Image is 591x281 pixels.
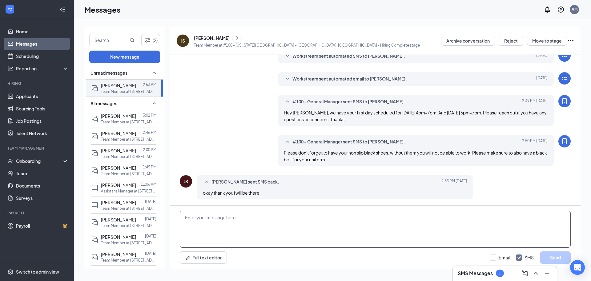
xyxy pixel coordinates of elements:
a: PayrollCrown [16,220,69,232]
button: New message [89,51,160,63]
p: 1:45 PM [143,164,156,170]
svg: Pen [185,254,191,261]
p: Team Member at [STREET_ADDRESS][US_STATE] [101,171,156,176]
button: Filter (2) [141,34,160,46]
a: Scheduling [16,50,69,62]
p: Assistant Manager at [STREET_ADDRESS][US_STATE] [101,188,156,194]
span: [DATE] [536,75,548,83]
div: JS [184,178,188,184]
p: Team Member at [STREET_ADDRESS][US_STATE] [101,119,156,125]
div: Reporting [16,65,69,72]
p: Team Member at [STREET_ADDRESS][US_STATE] [101,89,156,94]
button: Move to stage [527,36,567,46]
p: Team Member at [STREET_ADDRESS][US_STATE] [101,154,156,159]
p: 2:53 PM [143,82,156,87]
p: [DATE] [145,251,156,256]
p: 2:00 PM [143,147,156,152]
p: [DATE] [145,216,156,221]
p: Team Member at [STREET_ADDRESS][US_STATE] [101,223,156,228]
svg: Settings [7,269,14,275]
svg: WorkstreamLogo [561,52,568,59]
p: 11:06 AM [141,182,156,187]
span: [PERSON_NAME] [101,182,136,188]
svg: SmallChevronDown [284,52,291,60]
p: Team Member at [STREET_ADDRESS][US_STATE] [101,137,156,142]
div: [PERSON_NAME] [194,35,230,41]
div: JS [181,38,185,44]
span: [PERSON_NAME] [101,200,136,205]
div: Onboarding [16,158,63,164]
svg: DoubleChat [91,150,98,157]
div: Open Intercom Messenger [570,260,585,275]
button: ChevronUp [531,268,541,278]
div: Payroll [7,210,67,216]
p: 3:02 PM [143,113,156,118]
svg: ChevronRight [234,34,240,42]
span: okay thank you i will be there [203,190,259,196]
p: [DATE] [145,199,156,204]
svg: WorkstreamLogo [561,75,568,82]
button: ComposeMessage [520,268,530,278]
span: #100 - General Manager sent SMS to [PERSON_NAME]. [292,138,405,146]
span: #100 - General Manager sent SMS to [PERSON_NAME]. [292,98,405,105]
p: Team Member at #100 - [US_STATE][GEOGRAPHIC_DATA] - [GEOGRAPHIC_DATA], [GEOGRAPHIC_DATA] - Hiring... [194,43,420,48]
svg: ChatInactive [91,184,98,192]
a: Talent Network [16,127,69,139]
span: [PERSON_NAME] [101,217,136,222]
span: Workstream sent automated email to [PERSON_NAME]. [292,75,407,83]
p: 2:46 PM [143,130,156,135]
span: Hey [PERSON_NAME], we have your first day scheduled for [DATE] 4pm-7pm. And [DATE] 5pm-7pm. Pleas... [284,110,547,122]
svg: SmallChevronUp [203,178,210,186]
svg: MobileSms [561,138,568,145]
div: Switch to admin view [16,269,59,275]
svg: Filter [144,36,151,44]
a: Messages [16,38,69,50]
span: [PERSON_NAME] [101,130,136,136]
svg: DoubleChat [91,219,98,226]
input: Search [90,34,128,46]
div: Hiring [7,81,67,86]
p: [DATE] [145,233,156,239]
svg: DoubleChat [91,167,98,174]
svg: Minimize [543,270,551,277]
div: #M [571,7,577,12]
span: [DATE] 2:50 PM [522,138,548,146]
div: 1 [499,271,501,276]
span: [DATE] [536,52,548,60]
button: ChevronRight [232,33,242,43]
span: [PERSON_NAME] [101,148,136,153]
svg: Notifications [544,6,551,13]
svg: SmallChevronUp [284,138,291,146]
button: Reject [499,36,523,46]
span: All messages [90,100,117,106]
a: Applicants [16,90,69,102]
svg: UserCheck [7,158,14,164]
svg: DoubleChat [91,236,98,243]
span: [PERSON_NAME] [101,251,136,257]
span: [DATE] 2:49 PM [522,98,548,105]
svg: MobileSms [561,97,568,105]
svg: Analysis [7,65,14,72]
p: [DATE] [145,268,156,273]
svg: SmallChevronDown [284,75,291,83]
svg: Ellipses [567,37,574,44]
span: [PERSON_NAME] [101,234,136,240]
button: Minimize [542,268,552,278]
svg: DoubleChat [91,115,98,122]
span: Unread messages [90,70,127,76]
svg: SmallChevronUp [151,69,158,76]
h1: Messages [84,4,120,15]
a: Job Postings [16,115,69,127]
span: [PERSON_NAME] [101,113,136,119]
button: Send [540,251,571,264]
a: Home [16,25,69,38]
a: Surveys [16,192,69,204]
p: Team Member at [STREET_ADDRESS][US_STATE] [101,206,156,211]
svg: DoubleChat [91,253,98,261]
div: Team Management [7,146,67,151]
svg: MagnifyingGlass [130,38,135,43]
button: Full text editorPen [180,251,227,264]
span: [PERSON_NAME] [101,165,136,171]
svg: ChatInactive [91,201,98,209]
p: Team Member at [STREET_ADDRESS][US_STATE] [101,258,156,263]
